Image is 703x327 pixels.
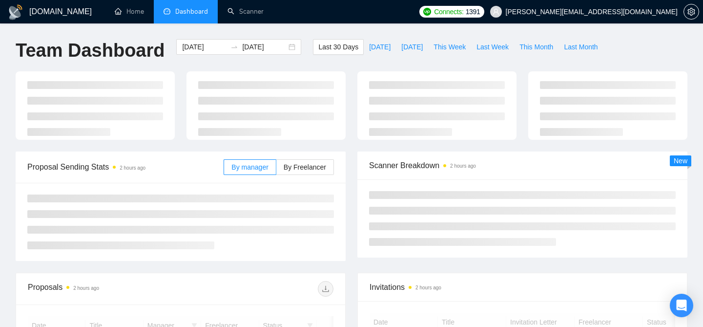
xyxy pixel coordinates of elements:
button: Last 30 Days [313,39,364,55]
span: This Month [519,42,553,52]
span: New [674,157,687,165]
span: Connects: [434,6,463,17]
img: logo [8,4,23,20]
span: Scanner Breakdown [369,159,676,172]
span: Last Month [564,42,598,52]
a: setting [683,8,699,16]
span: By manager [231,163,268,171]
span: user [493,8,499,15]
span: Invitations [370,281,675,293]
button: Last Week [471,39,514,55]
span: Last Week [476,42,509,52]
span: to [230,43,238,51]
button: This Week [428,39,471,55]
button: Last Month [558,39,603,55]
a: searchScanner [227,7,264,16]
span: dashboard [164,8,170,15]
div: Open Intercom Messenger [670,294,693,317]
time: 2 hours ago [450,163,476,169]
input: End date [242,42,287,52]
span: [DATE] [401,42,423,52]
time: 2 hours ago [73,285,99,291]
input: Start date [182,42,227,52]
span: By Freelancer [284,163,326,171]
time: 2 hours ago [120,165,145,171]
span: setting [684,8,699,16]
button: setting [683,4,699,20]
button: [DATE] [364,39,396,55]
time: 2 hours ago [415,285,441,290]
span: Dashboard [175,7,208,16]
a: homeHome [115,7,144,16]
span: This Week [434,42,466,52]
span: [DATE] [369,42,391,52]
div: Proposals [28,281,181,297]
span: swap-right [230,43,238,51]
span: 1391 [466,6,480,17]
span: Last 30 Days [318,42,358,52]
button: This Month [514,39,558,55]
img: upwork-logo.png [423,8,431,16]
button: [DATE] [396,39,428,55]
h1: Team Dashboard [16,39,165,62]
span: Proposal Sending Stats [27,161,224,173]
